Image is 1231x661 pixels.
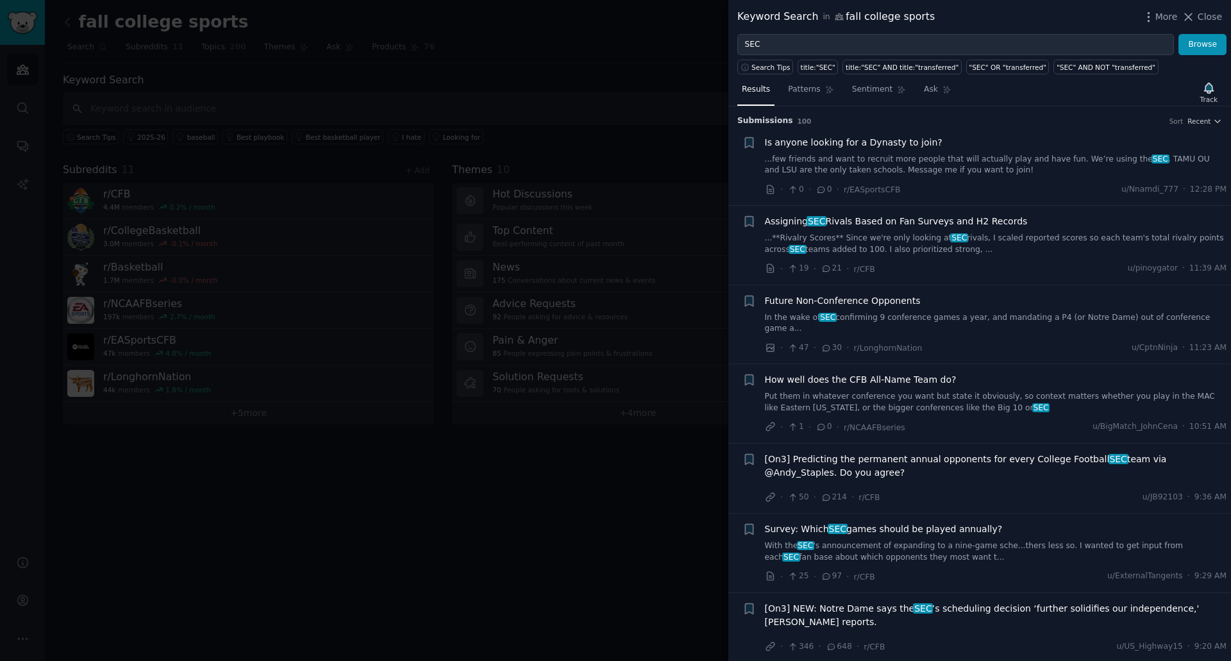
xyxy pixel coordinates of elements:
[1196,79,1222,106] button: Track
[808,421,811,434] span: ·
[765,602,1227,629] a: [On3] NEW: Notre Dame says theSEC’s scheduling decision ‘further solidifies our independence,' [P...
[1057,63,1155,72] div: "SEC" AND NOT "transferred"
[1128,263,1178,274] span: u/pinoygator
[950,233,968,242] span: SEC
[787,263,808,274] span: 19
[864,642,885,651] span: r/CFB
[765,215,1028,228] a: AssigningSECRivals Based on Fan Surveys and H2 Records
[814,341,816,355] span: ·
[788,84,820,96] span: Patterns
[787,184,803,196] span: 0
[780,341,783,355] span: ·
[837,421,839,434] span: ·
[1132,342,1178,354] span: u/CptnNinja
[1143,492,1183,503] span: u/JB92103
[854,265,875,274] span: r/CFB
[814,570,816,583] span: ·
[837,183,839,196] span: ·
[851,490,854,504] span: ·
[818,640,821,653] span: ·
[765,453,1227,480] a: [On3] Predicting the permanent annual opponents for every College FootballSECteam via @Andy_Stapl...
[844,423,905,432] span: r/NCAAFBseries
[780,421,783,434] span: ·
[801,63,835,72] div: title:"SEC"
[826,641,852,653] span: 648
[1194,492,1227,503] span: 9:36 AM
[1187,492,1190,503] span: ·
[798,117,812,125] span: 100
[807,216,826,226] span: SEC
[969,63,1046,72] div: "SEC" OR "transferred"
[765,136,942,149] a: Is anyone looking for a Dynasty to join?
[1109,454,1128,464] span: SEC
[1182,263,1185,274] span: ·
[737,79,775,106] a: Results
[821,263,842,274] span: 21
[765,540,1227,563] a: With theSEC's announcement of expanding to a nine-game sche...thers less so. I wanted to get inpu...
[1189,421,1227,433] span: 10:51 AM
[1182,10,1222,24] button: Close
[913,603,933,614] span: SEC
[846,63,959,72] div: title:"SEC" AND title:"transferred"
[737,34,1174,56] input: Try a keyword related to your business
[1187,571,1190,582] span: ·
[1116,641,1182,653] span: u/US_Highway15
[966,60,1050,74] a: "SEC" OR "transferred"
[765,215,1028,228] span: Assigning Rivals Based on Fan Surveys and H2 Records
[1155,10,1178,24] span: More
[1187,117,1210,126] span: Recent
[846,262,849,276] span: ·
[1182,421,1185,433] span: ·
[780,262,783,276] span: ·
[1187,117,1222,126] button: Recent
[848,79,910,106] a: Sentiment
[1169,117,1184,126] div: Sort
[1183,184,1185,196] span: ·
[828,524,848,534] span: SEC
[787,421,803,433] span: 1
[1121,184,1178,196] span: u/Nnamdi_777
[823,12,830,23] span: in
[1198,10,1222,24] span: Close
[816,184,832,196] span: 0
[1032,403,1050,412] span: SEC
[842,60,961,74] a: title:"SEC" AND title:"transferred"
[797,541,815,550] span: SEC
[765,373,957,387] span: How well does the CFB All-Name Team do?
[765,453,1227,480] span: [On3] Predicting the permanent annual opponents for every College Football team via @Andy_Staples...
[737,60,793,74] button: Search Tips
[919,79,956,106] a: Ask
[854,573,875,582] span: r/CFB
[1187,641,1190,653] span: ·
[1151,155,1169,163] span: SEC
[783,79,838,106] a: Patterns
[846,341,849,355] span: ·
[844,185,901,194] span: r/EASportsCFB
[765,294,921,308] a: Future Non-Conference Opponents
[846,570,849,583] span: ·
[819,313,837,322] span: SEC
[1053,60,1158,74] a: "SEC" AND NOT "transferred"
[814,490,816,504] span: ·
[814,262,816,276] span: ·
[1182,342,1185,354] span: ·
[787,571,808,582] span: 25
[787,641,814,653] span: 346
[737,115,793,127] span: Submission s
[765,523,1003,536] a: Survey: WhichSECgames should be played annually?
[782,553,800,562] span: SEC
[1190,184,1227,196] span: 12:28 PM
[765,154,1227,176] a: ...few friends and want to recruit more people that will actually play and have fun. We’re using ...
[737,9,935,25] div: Keyword Search fall college sports
[1194,571,1227,582] span: 9:29 AM
[924,84,938,96] span: Ask
[1178,34,1227,56] button: Browse
[858,493,880,502] span: r/CFB
[787,342,808,354] span: 47
[742,84,770,96] span: Results
[798,60,838,74] a: title:"SEC"
[765,233,1227,255] a: ...**Rivalry Scores** Since we're only looking atSECrivals, I scaled reported scores so each team...
[765,391,1227,414] a: Put them in whatever conference you want but state it obviously, so context matters whether you p...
